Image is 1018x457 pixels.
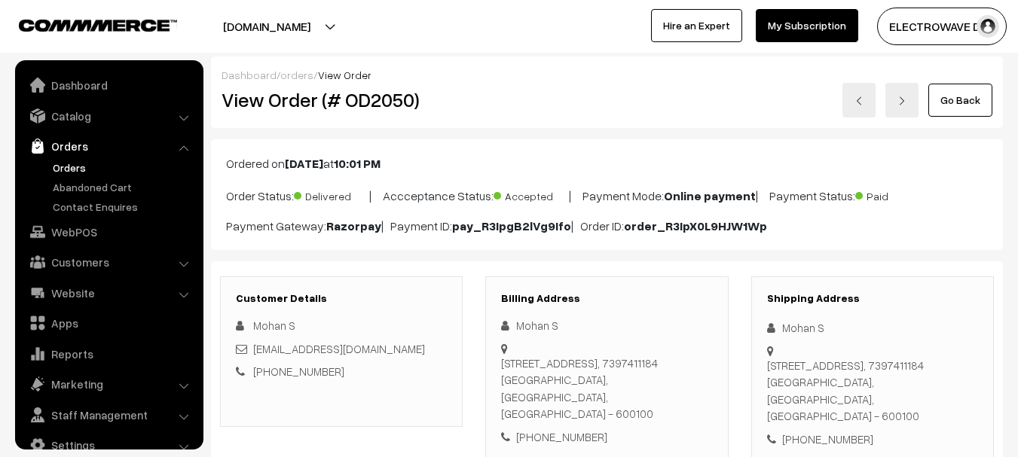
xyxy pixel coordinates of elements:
[501,355,712,422] div: [STREET_ADDRESS], 7397411184 [GEOGRAPHIC_DATA], [GEOGRAPHIC_DATA], [GEOGRAPHIC_DATA] - 600100
[334,156,381,171] b: 10:01 PM
[226,184,988,205] p: Order Status: | Accceptance Status: | Payment Mode: | Payment Status:
[49,199,198,215] a: Contact Enquires
[19,133,198,160] a: Orders
[494,184,569,204] span: Accepted
[253,364,344,378] a: [PHONE_NUMBER]
[19,248,198,276] a: Customers
[756,9,858,42] a: My Subscription
[294,184,369,204] span: Delivered
[222,88,463,111] h2: View Order (# OD2050)
[877,8,1007,45] button: ELECTROWAVE DE…
[854,96,864,105] img: left-arrow.png
[501,317,712,334] div: Mohan S
[767,319,978,337] div: Mohan S
[664,188,756,203] b: Online payment
[19,309,198,337] a: Apps
[226,217,988,235] p: Payment Gateway: | Payment ID: | Order ID:
[855,184,931,204] span: Paid
[253,318,295,332] span: Mohan S
[285,156,323,171] b: [DATE]
[236,292,447,305] h3: Customer Details
[19,218,198,245] a: WebPOS
[49,179,198,195] a: Abandoned Cart
[452,218,571,233] b: pay_R3IpgB2lVg9Ifo
[651,9,742,42] a: Hire an Expert
[19,340,198,367] a: Reports
[767,357,978,425] div: [STREET_ADDRESS], 7397411184 [GEOGRAPHIC_DATA], [GEOGRAPHIC_DATA], [GEOGRAPHIC_DATA] - 600100
[19,401,198,428] a: Staff Management
[897,96,906,105] img: right-arrow.png
[19,20,177,31] img: COMMMERCE
[19,15,151,33] a: COMMMERCE
[222,69,277,81] a: Dashboard
[49,160,198,175] a: Orders
[19,72,198,99] a: Dashboard
[767,292,978,305] h3: Shipping Address
[19,370,198,398] a: Marketing
[253,342,425,355] a: [EMAIL_ADDRESS][DOMAIN_NAME]
[767,431,978,448] div: [PHONE_NUMBER]
[280,69,313,81] a: orders
[326,218,381,233] b: Razorpay
[928,84,992,117] a: Go Back
[977,15,999,38] img: user
[226,154,988,172] p: Ordered on at
[170,8,363,45] button: [DOMAIN_NAME]
[501,428,712,446] div: [PHONE_NUMBER]
[501,292,712,305] h3: Billing Address
[222,67,992,83] div: / /
[19,102,198,129] a: Catalog
[624,218,767,233] b: order_R3IpX0L9HJW1Wp
[19,279,198,306] a: Website
[318,69,371,81] span: View Order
